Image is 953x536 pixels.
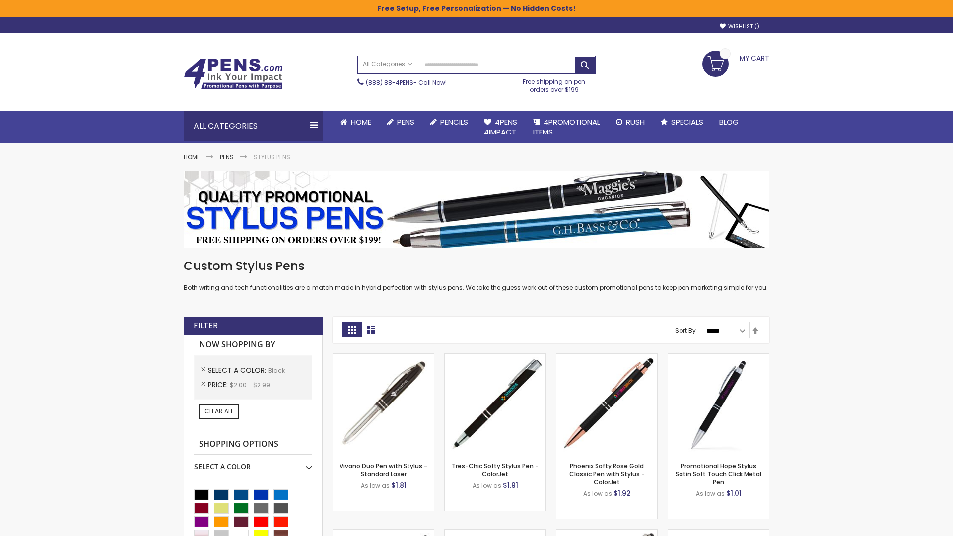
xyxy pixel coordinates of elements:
span: 4Pens 4impact [484,117,517,137]
div: Free shipping on pen orders over $199 [513,74,596,94]
span: Select A Color [208,365,268,375]
a: Pens [220,153,234,161]
a: Clear All [199,404,239,418]
a: 4Pens4impact [476,111,525,143]
span: 4PROMOTIONAL ITEMS [533,117,600,137]
a: Promotional Hope Stylus Satin Soft Touch Click Metal Pen [676,462,761,486]
span: $1.92 [613,488,631,498]
a: Phoenix Softy Rose Gold Classic Pen with Stylus - ColorJet-Black [556,353,657,362]
a: Phoenix Softy Rose Gold Classic Pen with Stylus - ColorJet [569,462,645,486]
span: As low as [473,481,501,490]
a: Pens [379,111,422,133]
span: - Call Now! [366,78,447,87]
strong: Filter [194,320,218,331]
span: As low as [696,489,725,498]
a: Pencils [422,111,476,133]
a: All Categories [358,56,417,72]
span: Blog [719,117,739,127]
a: Specials [653,111,711,133]
span: Price [208,380,230,390]
span: $1.01 [726,488,742,498]
a: Tres-Chic Softy Stylus Pen - ColorJet [452,462,539,478]
span: Specials [671,117,703,127]
strong: Shopping Options [194,434,312,455]
div: Both writing and tech functionalities are a match made in hybrid perfection with stylus pens. We ... [184,258,769,292]
a: Blog [711,111,747,133]
img: Vivano Duo Pen with Stylus - Standard Laser-Black [333,354,434,455]
a: Vivano Duo Pen with Stylus - Standard Laser [340,462,427,478]
span: Black [268,366,285,375]
span: As low as [583,489,612,498]
a: Rush [608,111,653,133]
strong: Grid [342,322,361,337]
span: Rush [626,117,645,127]
span: Home [351,117,371,127]
img: Stylus Pens [184,171,769,248]
a: Home [184,153,200,161]
span: $1.81 [391,480,407,490]
a: Home [333,111,379,133]
label: Sort By [675,326,696,335]
span: All Categories [363,60,412,68]
a: 4PROMOTIONALITEMS [525,111,608,143]
div: Select A Color [194,455,312,471]
span: $2.00 - $2.99 [230,381,270,389]
strong: Now Shopping by [194,335,312,355]
a: Promotional Hope Stylus Satin Soft Touch Click Metal Pen-Black [668,353,769,362]
strong: Stylus Pens [254,153,290,161]
a: Tres-Chic Softy Stylus Pen - ColorJet-Black [445,353,545,362]
div: All Categories [184,111,323,141]
span: Clear All [204,407,233,415]
img: Promotional Hope Stylus Satin Soft Touch Click Metal Pen-Black [668,354,769,455]
h1: Custom Stylus Pens [184,258,769,274]
img: Phoenix Softy Rose Gold Classic Pen with Stylus - ColorJet-Black [556,354,657,455]
img: 4Pens Custom Pens and Promotional Products [184,58,283,90]
a: (888) 88-4PENS [366,78,413,87]
span: As low as [361,481,390,490]
span: Pencils [440,117,468,127]
span: $1.91 [503,480,518,490]
a: Wishlist [720,23,759,30]
span: Pens [397,117,414,127]
img: Tres-Chic Softy Stylus Pen - ColorJet-Black [445,354,545,455]
a: Vivano Duo Pen with Stylus - Standard Laser-Black [333,353,434,362]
